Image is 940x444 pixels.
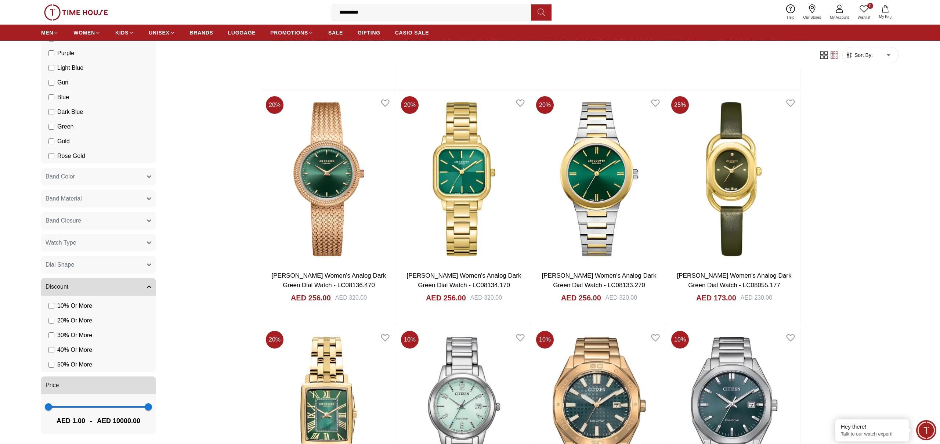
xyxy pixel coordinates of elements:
[671,331,689,349] span: 10 %
[48,65,54,71] input: Light Blue
[470,293,502,302] div: AED 320.00
[46,381,59,390] span: Price
[272,272,386,289] a: [PERSON_NAME] Women's Analog Dark Green Dial Watch - LC08136.470
[48,50,54,56] input: Purple
[426,293,466,303] h4: AED 256.00
[48,332,54,338] input: 30% Or More
[48,347,54,353] input: 40% Or More
[190,29,213,36] span: BRANDS
[800,15,824,20] span: Our Stores
[784,15,798,20] span: Help
[799,3,825,22] a: Our Stores
[48,124,54,130] input: Green
[395,26,429,39] a: CASIO SALE
[44,4,108,21] img: ...
[671,96,689,114] span: 25 %
[48,94,54,100] input: Blue
[57,78,68,87] span: Gun
[741,293,772,302] div: AED 230.00
[561,293,601,303] h4: AED 256.00
[270,29,308,36] span: PROMOTIONS
[115,26,134,39] a: KIDS
[48,80,54,86] input: Gun
[401,331,419,349] span: 10 %
[46,172,75,181] span: Band Color
[846,51,873,59] button: Sort By:
[263,93,395,266] img: Lee Cooper Women's Analog Dark Green Dial Watch - LC08136.470
[190,26,213,39] a: BRANDS
[57,360,92,369] span: 50 % Or More
[677,272,792,289] a: [PERSON_NAME] Women's Analog Dark Green Dial Watch - LC08055.177
[696,293,736,303] h4: AED 173.00
[841,431,903,437] p: Talk to our watch expert!
[395,29,429,36] span: CASIO SALE
[827,15,852,20] span: My Account
[228,29,256,36] span: LUGGAGE
[782,3,799,22] a: Help
[853,3,875,22] a: 0Wishlist
[46,238,76,247] span: Watch Type
[867,3,873,9] span: 0
[228,26,256,39] a: LUGGAGE
[335,293,367,302] div: AED 320.00
[48,318,54,324] input: 20% Or More
[57,64,83,72] span: Light Blue
[358,26,380,39] a: GIFTING
[916,420,936,440] div: Chat Widget
[841,423,903,430] div: Hey there!
[48,109,54,115] input: Dark Blue
[668,93,800,266] img: Lee Cooper Women's Analog Dark Green Dial Watch - LC08055.177
[407,272,521,289] a: [PERSON_NAME] Women's Analog Dark Green Dial Watch - LC08134.170
[57,137,70,146] span: Gold
[149,26,175,39] a: UNISEX
[57,331,92,340] span: 30 % Or More
[85,415,97,427] span: -
[41,190,156,207] button: Band Material
[536,96,554,114] span: 20 %
[57,416,85,426] span: AED 1.00
[48,362,54,368] input: 50% Or More
[358,29,380,36] span: GIFTING
[57,122,73,131] span: Green
[876,14,894,19] span: My Bag
[41,234,156,252] button: Watch Type
[875,4,896,21] button: My Bag
[48,303,54,309] input: 10% Or More
[115,29,129,36] span: KIDS
[401,96,419,114] span: 20 %
[853,51,873,59] span: Sort By:
[46,260,74,269] span: Dial Shape
[41,256,156,274] button: Dial Shape
[270,26,314,39] a: PROMOTIONS
[41,168,156,185] button: Band Color
[41,29,53,36] span: MEN
[41,212,156,230] button: Band Closure
[73,29,95,36] span: WOMEN
[41,278,156,296] button: Discount
[46,216,81,225] span: Band Closure
[291,293,331,303] h4: AED 256.00
[57,346,92,354] span: 40 % Or More
[48,153,54,159] input: Rose Gold
[533,93,665,266] img: Lee Cooper Women's Analog Dark Green Dial Watch - LC08133.270
[536,331,554,349] span: 10 %
[97,416,140,426] span: AED 10000.00
[41,26,59,39] a: MEN
[542,272,657,289] a: [PERSON_NAME] Women's Analog Dark Green Dial Watch - LC08133.270
[57,302,92,310] span: 10 % Or More
[57,316,92,325] span: 20 % Or More
[57,49,74,58] span: Purple
[328,26,343,39] a: SALE
[57,108,83,116] span: Dark Blue
[149,29,169,36] span: UNISEX
[73,26,101,39] a: WOMEN
[48,138,54,144] input: Gold
[46,194,82,203] span: Band Material
[398,93,530,266] img: Lee Cooper Women's Analog Dark Green Dial Watch - LC08134.170
[57,152,85,160] span: Rose Gold
[605,293,637,302] div: AED 320.00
